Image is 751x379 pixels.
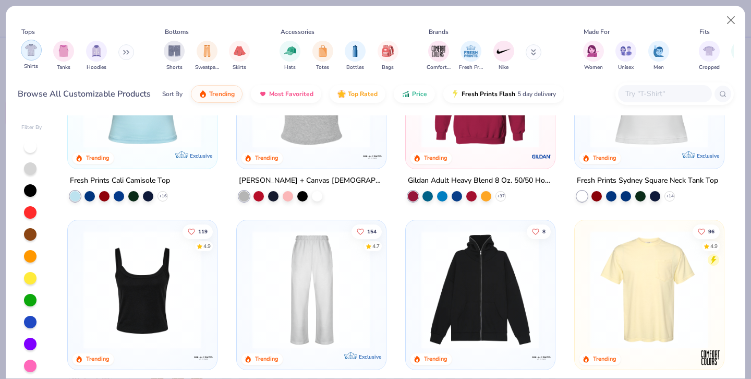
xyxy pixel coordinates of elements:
img: aa15adeb-cc10-480b-b531-6e6e449d5067 [247,30,375,148]
img: TopRated.gif [337,90,346,98]
button: filter button [86,41,107,72]
div: Bottoms [165,27,189,37]
div: filter for Comfort Colors [427,41,451,72]
div: Filter By [21,124,42,132]
img: df5250ff-6f61-4206-a12c-24931b20f13c [247,230,375,348]
button: Like [527,224,551,239]
img: Shorts Image [168,45,180,57]
div: filter for Totes [312,41,333,72]
button: filter button [583,41,604,72]
div: filter for Sweatpants [195,41,219,72]
img: Bella + Canvas logo [531,347,552,368]
div: Sort By [162,89,183,99]
span: Cropped [699,64,720,72]
img: 94a2aa95-cd2b-4983-969b-ecd512716e9a [585,30,713,148]
img: Bags Image [382,45,393,57]
span: 8 [542,229,546,234]
div: filter for Women [583,41,604,72]
button: filter button [699,41,720,72]
div: Fresh Prints Sydney Square Neck Tank Top [577,174,718,187]
span: Skirts [233,64,246,72]
span: + 14 [665,193,673,199]
img: 8af284bf-0d00-45ea-9003-ce4b9a3194ad [78,230,207,348]
span: Women [584,64,603,72]
input: Try "T-Shirt" [624,88,705,100]
button: filter button [195,41,219,72]
button: filter button [21,41,42,72]
img: flash.gif [451,90,459,98]
span: Exclusive [359,353,381,360]
span: Fresh Prints Flash [462,90,515,98]
img: Nike Image [496,43,512,59]
img: Bottles Image [349,45,361,57]
div: Accessories [281,27,314,37]
button: Like [352,224,382,239]
span: Sweatpants [195,64,219,72]
div: filter for Shorts [164,41,185,72]
span: 119 [199,229,208,234]
button: filter button [229,41,250,72]
button: filter button [615,41,636,72]
div: filter for Men [648,41,669,72]
span: Hoodies [87,64,106,72]
img: a25d9891-da96-49f3-a35e-76288174bf3a [78,30,207,148]
button: filter button [648,41,669,72]
img: b1a53f37-890a-4b9a-8962-a1b7c70e022e [416,230,544,348]
div: filter for Cropped [699,41,720,72]
div: Browse All Customizable Products [18,88,151,100]
img: Totes Image [317,45,329,57]
div: filter for Shirts [21,40,42,70]
div: filter for Tanks [53,41,74,72]
button: Like [693,224,720,239]
div: filter for Bags [378,41,398,72]
span: + 16 [159,193,167,199]
button: Fresh Prints Flash5 day delivery [443,85,564,103]
span: Fresh Prints [459,64,483,72]
img: 284e3bdb-833f-4f21-a3b0-720291adcbd9 [585,230,713,348]
div: filter for Nike [493,41,514,72]
span: Exclusive [696,152,719,159]
span: Men [653,64,664,72]
button: Most Favorited [251,85,321,103]
div: Brands [429,27,449,37]
button: filter button [164,41,185,72]
span: Trending [209,90,235,98]
div: Made For [584,27,610,37]
div: 4.7 [372,242,380,250]
img: Women Image [587,45,599,57]
span: 154 [367,229,377,234]
button: filter button [378,41,398,72]
div: Gildan Adult Heavy Blend 8 Oz. 50/50 Hooded Sweatshirt [408,174,553,187]
img: Cropped Image [703,45,715,57]
img: Unisex Image [620,45,632,57]
span: Shorts [166,64,183,72]
img: cab69ba6-afd8-400d-8e2e-70f011a551d3 [375,230,504,348]
div: [PERSON_NAME] + Canvas [DEMOGRAPHIC_DATA]' Micro Ribbed Baby Tee [239,174,384,187]
img: Bella + Canvas logo [193,347,214,368]
button: Trending [191,85,243,103]
div: filter for Skirts [229,41,250,72]
span: 96 [708,229,714,234]
div: 4.9 [710,242,718,250]
button: filter button [493,41,514,72]
img: Tanks Image [58,45,69,57]
span: Shirts [24,63,38,70]
span: Bags [382,64,394,72]
img: trending.gif [199,90,207,98]
img: Shirts Image [25,44,37,56]
img: Bella + Canvas logo [362,146,383,167]
span: Exclusive [190,152,212,159]
div: filter for Hats [280,41,300,72]
button: filter button [345,41,366,72]
span: Price [412,90,427,98]
button: filter button [459,41,483,72]
span: Tanks [57,64,70,72]
img: Hoodies Image [91,45,102,57]
div: filter for Bottles [345,41,366,72]
div: Tops [21,27,35,37]
span: Comfort Colors [427,64,451,72]
div: filter for Unisex [615,41,636,72]
span: Bottles [346,64,364,72]
div: Fresh Prints Cali Camisole Top [70,174,170,187]
button: filter button [280,41,300,72]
